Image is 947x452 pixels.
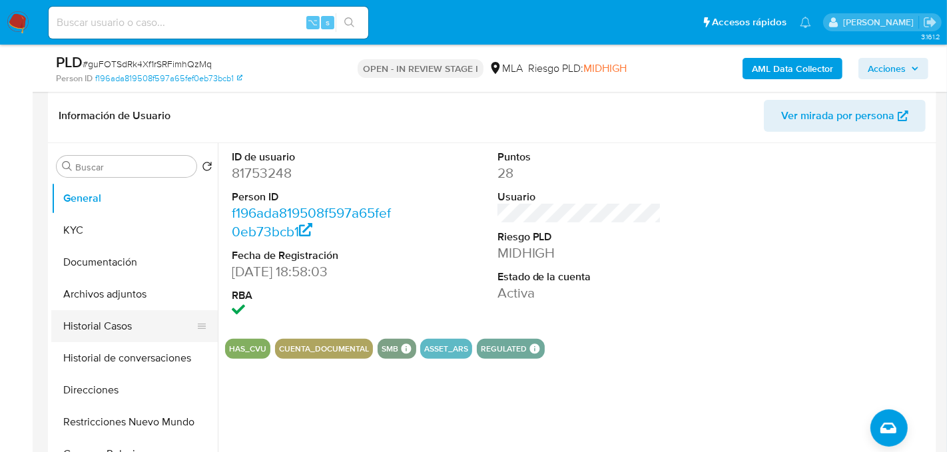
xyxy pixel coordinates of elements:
[489,61,523,76] div: MLA
[800,17,811,28] a: Notificaciones
[743,58,842,79] button: AML Data Collector
[232,262,396,281] dd: [DATE] 18:58:03
[923,15,937,29] a: Salir
[49,14,368,31] input: Buscar usuario o caso...
[308,16,318,29] span: ⌥
[497,164,661,182] dd: 28
[752,58,833,79] b: AML Data Collector
[497,190,661,204] dt: Usuario
[51,374,218,406] button: Direcciones
[51,310,207,342] button: Historial Casos
[51,278,218,310] button: Archivos adjuntos
[326,16,330,29] span: s
[781,100,894,132] span: Ver mirada por persona
[232,164,396,182] dd: 81753248
[56,73,93,85] b: Person ID
[583,61,627,76] span: MIDHIGH
[336,13,363,32] button: search-icon
[232,288,396,303] dt: RBA
[232,150,396,164] dt: ID de usuario
[843,16,918,29] p: gabriela.sanchez@mercadolibre.com
[56,51,83,73] b: PLD
[712,15,787,29] span: Accesos rápidos
[51,246,218,278] button: Documentación
[868,58,906,79] span: Acciones
[202,161,212,176] button: Volver al orden por defecto
[51,406,218,438] button: Restricciones Nuevo Mundo
[62,161,73,172] button: Buscar
[358,59,483,78] p: OPEN - IN REVIEW STAGE I
[764,100,926,132] button: Ver mirada por persona
[232,248,396,263] dt: Fecha de Registración
[95,73,242,85] a: f196ada819508f597a65fef0eb73bcb1
[497,284,661,302] dd: Activa
[497,230,661,244] dt: Riesgo PLD
[51,182,218,214] button: General
[232,203,391,241] a: f196ada819508f597a65fef0eb73bcb1
[75,161,191,173] input: Buscar
[59,109,170,122] h1: Información de Usuario
[528,61,627,76] span: Riesgo PLD:
[858,58,928,79] button: Acciones
[497,150,661,164] dt: Puntos
[497,270,661,284] dt: Estado de la cuenta
[497,244,661,262] dd: MIDHIGH
[232,190,396,204] dt: Person ID
[51,342,218,374] button: Historial de conversaciones
[51,214,218,246] button: KYC
[921,31,940,42] span: 3.161.2
[83,57,212,71] span: # guFOTSdRk4Xf1rSRFimhQzMq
